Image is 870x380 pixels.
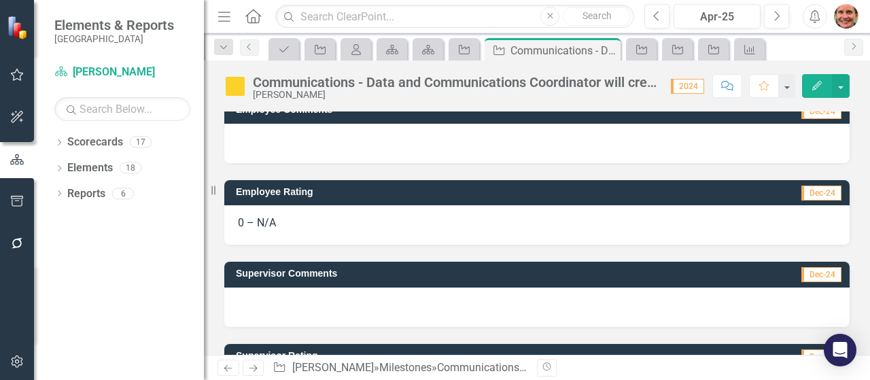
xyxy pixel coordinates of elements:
[801,349,841,364] span: Dec-24
[275,5,634,29] input: Search ClearPoint...
[236,187,631,197] h3: Employee Rating
[379,361,432,374] a: Milestones
[292,361,374,374] a: [PERSON_NAME]
[67,160,113,176] a: Elements
[253,90,657,100] div: [PERSON_NAME]
[801,104,841,119] span: Dec-24
[801,267,841,282] span: Dec-24
[54,97,190,121] input: Search Below...
[678,9,756,25] div: Apr-25
[54,65,190,80] a: [PERSON_NAME]
[834,4,858,29] img: Kari Commerford
[67,186,105,202] a: Reports
[67,135,123,150] a: Scorecards
[510,42,617,59] div: Communications - Data and Communications Coordinator will create bi-annual newsletters and share ...
[130,137,152,148] div: 17
[674,4,761,29] button: Apr-25
[671,79,704,94] span: 2024
[120,162,141,174] div: 18
[801,186,841,201] span: Dec-24
[54,17,174,33] span: Elements & Reports
[238,216,276,229] span: 0 – N/A
[112,188,134,199] div: 6
[236,351,639,361] h3: Supervisor Rating
[253,75,657,90] div: Communications - Data and Communications Coordinator will create bi-annual newsletters and share ...
[824,334,856,366] div: Open Intercom Messenger
[273,360,527,376] div: » »
[563,7,631,26] button: Search
[582,10,612,21] span: Search
[54,33,174,44] small: [GEOGRAPHIC_DATA]
[7,16,31,39] img: ClearPoint Strategy
[224,75,246,97] img: Caution
[236,269,667,279] h3: Supervisor Comments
